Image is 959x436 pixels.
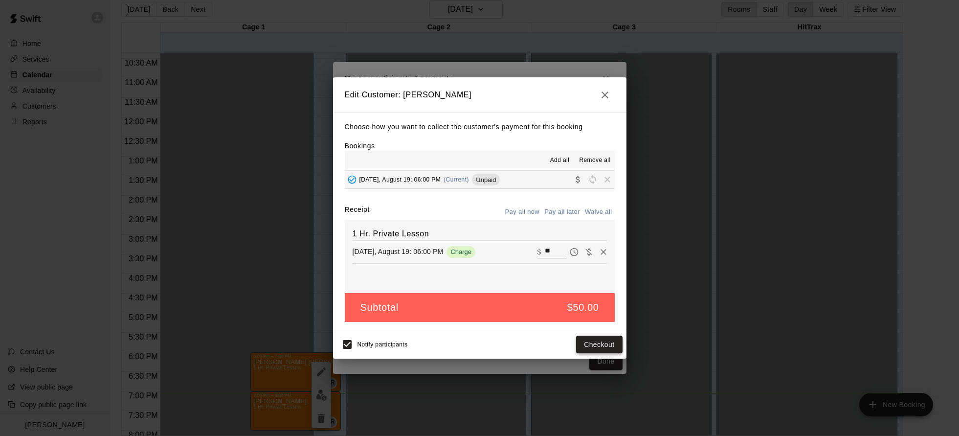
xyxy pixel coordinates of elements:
button: Added - Collect Payment[DATE], August 19: 06:00 PM(Current)UnpaidCollect paymentRescheduleRemove [345,171,615,189]
span: Remove [600,176,615,183]
span: Waive payment [581,247,596,255]
span: [DATE], August 19: 06:00 PM [359,176,441,183]
button: Pay all now [503,205,542,220]
span: (Current) [444,176,469,183]
span: Add all [550,156,570,165]
span: Reschedule [585,176,600,183]
span: Notify participants [357,341,408,348]
h6: 1 Hr. Private Lesson [353,228,607,240]
button: Added - Collect Payment [345,172,359,187]
span: Pay later [567,247,581,255]
label: Bookings [345,142,375,150]
p: $ [537,247,541,257]
h5: Subtotal [360,301,399,314]
p: Choose how you want to collect the customer's payment for this booking [345,121,615,133]
p: [DATE], August 19: 06:00 PM [353,247,444,256]
h2: Edit Customer: [PERSON_NAME] [333,77,626,113]
label: Receipt [345,205,370,220]
button: Waive all [582,205,615,220]
button: Checkout [576,336,622,354]
button: Pay all later [542,205,582,220]
button: Remove [596,245,611,259]
span: Unpaid [472,176,500,184]
span: Charge [446,248,475,255]
span: Collect payment [571,176,585,183]
button: Remove all [575,153,614,168]
span: Remove all [579,156,610,165]
button: Add all [544,153,575,168]
h5: $50.00 [567,301,599,314]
